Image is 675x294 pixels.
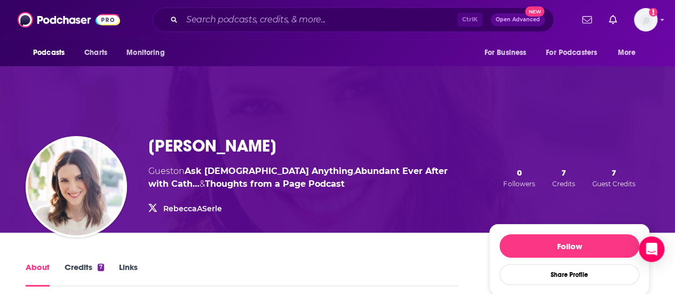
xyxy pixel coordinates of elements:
svg: Add a profile image [649,8,657,17]
span: & [200,179,205,189]
img: Rebecca Serle [28,138,125,235]
button: Share Profile [499,264,639,285]
img: Podchaser - Follow, Share and Rate Podcasts [18,10,120,30]
span: Podcasts [33,45,65,60]
button: open menu [539,43,613,63]
img: User Profile [634,8,657,31]
div: Search podcasts, credits, & more... [153,7,554,32]
span: Credits [552,180,575,188]
button: open menu [26,43,78,63]
a: About [26,262,50,287]
span: 0 [517,168,521,178]
span: New [525,6,544,17]
button: open menu [119,43,178,63]
button: Open AdvancedNew [491,13,545,26]
span: For Business [484,45,526,60]
button: Show profile menu [634,8,657,31]
a: Ask Iliza Anything [185,166,353,176]
button: 7Credits [549,167,578,188]
a: Credits7 [65,262,104,287]
span: Followers [503,180,535,188]
span: , [353,166,355,176]
button: 0Followers [500,167,538,188]
a: Charts [77,43,114,63]
h1: [PERSON_NAME] [148,136,276,156]
div: 7 [98,264,104,271]
span: Logged in as hconnor [634,8,657,31]
a: Links [119,262,138,287]
a: RebeccaASerle [163,204,222,213]
span: More [618,45,636,60]
button: 7Guest Credits [589,167,639,188]
span: Guest [148,166,173,176]
span: Charts [84,45,107,60]
div: Open Intercom Messenger [639,236,664,262]
span: on [173,166,353,176]
a: Show notifications dropdown [578,11,596,29]
span: For Podcasters [546,45,597,60]
span: Open Advanced [496,17,540,22]
span: Monitoring [126,45,164,60]
button: Follow [499,234,639,258]
span: 7 [561,168,566,178]
button: open menu [477,43,539,63]
span: Ctrl K [457,13,482,27]
a: Show notifications dropdown [605,11,621,29]
span: Guest Credits [592,180,636,188]
a: Thoughts from a Page Podcast [205,179,345,189]
button: open menu [610,43,649,63]
span: 7 [612,168,616,178]
input: Search podcasts, credits, & more... [182,11,457,28]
